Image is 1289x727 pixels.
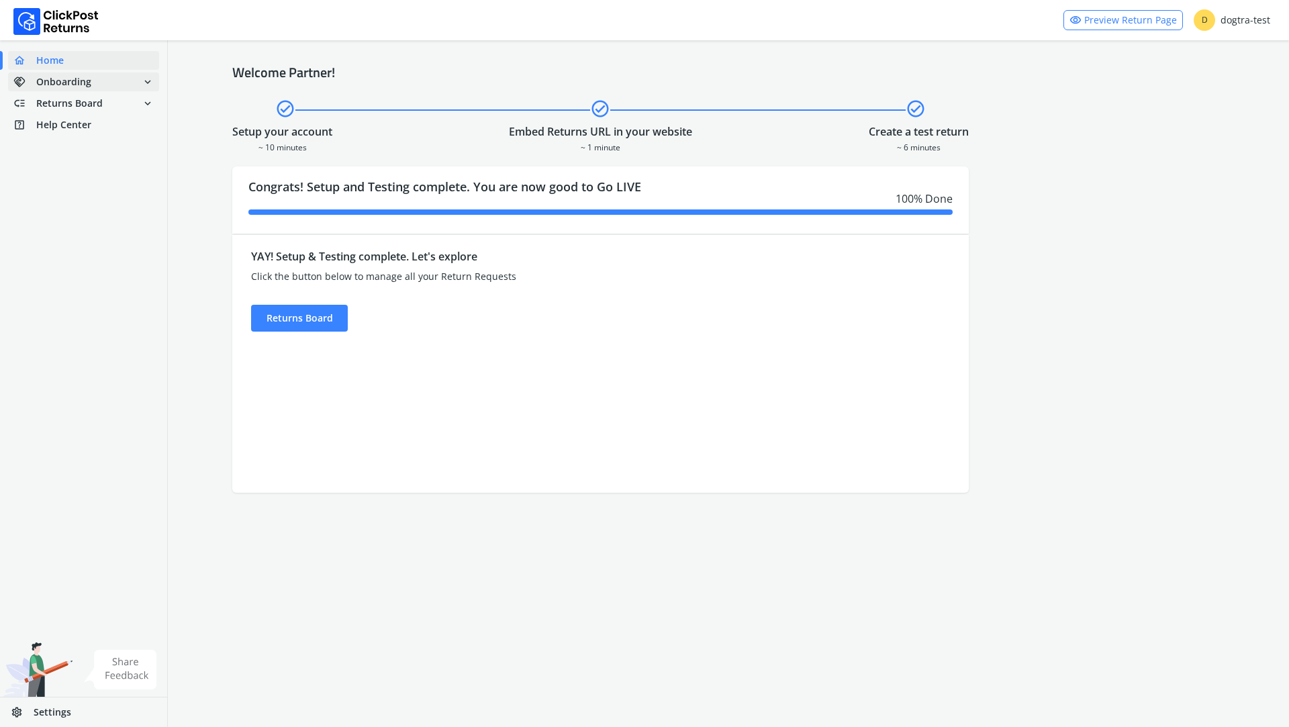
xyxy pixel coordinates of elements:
span: Settings [34,706,71,719]
img: share feedback [84,650,157,689]
span: Home [36,54,64,67]
span: expand_more [142,94,154,113]
span: check_circle [275,97,295,121]
span: D [1194,9,1215,31]
div: ~ 1 minute [509,140,692,153]
span: Onboarding [36,75,91,89]
div: Setup your account [232,124,332,140]
span: home [13,51,36,70]
div: Congrats! Setup and Testing complete. You are now good to Go LIVE [232,166,969,234]
span: Returns Board [36,97,103,110]
div: ~ 10 minutes [232,140,332,153]
div: ~ 6 minutes [869,140,969,153]
span: visibility [1069,11,1082,30]
div: dogtra-test [1194,9,1270,31]
div: Embed Returns URL in your website [509,124,692,140]
span: Help Center [36,118,91,132]
span: check_circle [590,97,610,121]
span: handshake [13,72,36,91]
div: Click the button below to manage all your Return Requests [251,270,765,283]
a: visibilityPreview Return Page [1063,10,1183,30]
h4: Welcome Partner! [232,64,1225,81]
div: Returns Board [251,305,348,332]
span: low_priority [13,94,36,113]
img: Logo [13,8,99,35]
div: Create a test return [869,124,969,140]
span: help_center [13,115,36,134]
span: check_circle [906,97,926,121]
span: settings [11,703,34,722]
a: homeHome [8,51,159,70]
div: 100 % Done [248,191,953,207]
span: expand_more [142,72,154,91]
div: YAY! Setup & Testing complete. Let's explore [251,248,765,264]
a: help_centerHelp Center [8,115,159,134]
